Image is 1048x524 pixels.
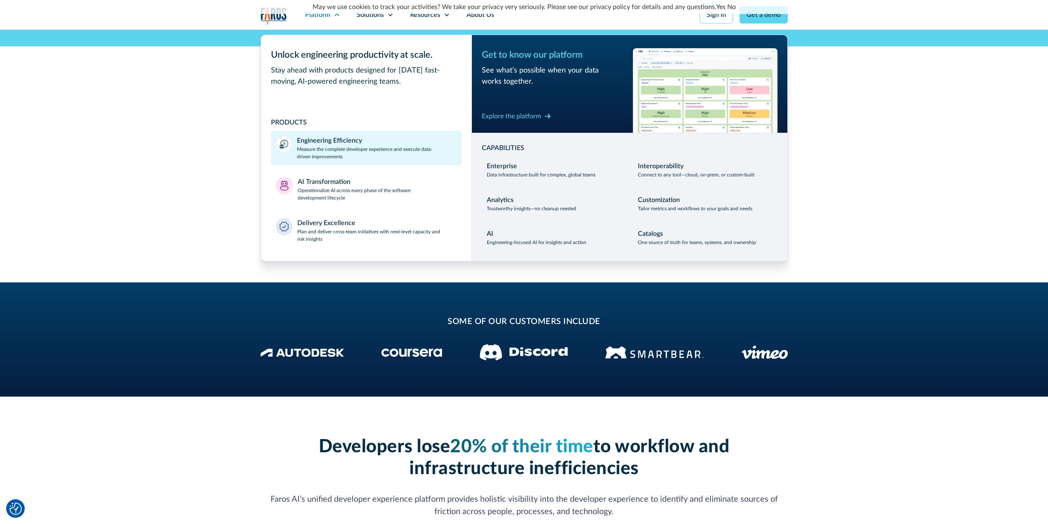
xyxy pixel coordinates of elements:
nav: Platform [261,30,788,261]
p: Faros AI’s unified developer experience platform provides holistic visibility into the developer ... [261,493,788,518]
a: CustomizationTailor metrics and workflows to your goals and needs [633,190,777,217]
div: Delivery Excellence [297,218,355,228]
div: Analytics [487,195,513,205]
span: 20% of their time [450,438,593,456]
p: Measure the complete developer experience and execute data-driven improvements [297,146,457,160]
p: Trustworthy insights—no cleanup needed [487,205,576,212]
p: Tailor metrics and workflows to your goals and needs [638,205,752,212]
p: One source of truth for teams, systems, and ownership [638,239,756,246]
p: Plan and deliver cross-team initiatives with next-level capacity and risk insights [297,228,457,243]
img: Vimeo logo [741,345,788,359]
a: Get a demo [740,6,788,23]
h3: Developers lose to workflow and infrastructure inefficiencies [261,436,788,480]
a: AI TransformationOperationalize AI across every phase of the software development lifecycle [271,172,462,207]
div: AI [487,229,493,239]
div: Unlock engineering productivity at scale. [271,48,462,62]
div: Stay ahead with products designed for [DATE] fast-moving, AI-powered engineering teams. [271,65,462,87]
p: Connect to any tool—cloud, on-prem, or custom-built [638,171,754,179]
img: Coursera Logo [381,348,442,357]
div: Interoperability [638,161,684,171]
a: home [261,7,287,24]
div: Resources [410,10,440,20]
div: Explore the platform [482,111,541,121]
a: EnterpriseData infrastructure built for complex, global teams [482,156,626,183]
img: Autodesk Logo [261,348,344,357]
a: Engineering EfficiencyMeasure the complete developer experience and execute data-driven improvements [271,131,462,165]
div: CAPABILITIES [482,143,777,153]
div: PRODUCTS [271,117,462,127]
div: Customization [638,195,680,205]
a: Explore the platform [482,110,551,123]
h2: some of our customers include [327,315,722,328]
a: No [727,4,736,10]
img: Workflow productivity trends heatmap chart [633,48,777,133]
img: Logo of the analytics and reporting company Faros. [261,7,287,24]
div: Enterprise [487,161,517,171]
a: AnalyticsTrustworthy insights—no cleanup needed [482,190,626,217]
a: CatalogsOne source of truth for teams, systems, and ownership [633,224,777,251]
p: Operationalize AI across every phase of the software development lifecycle [298,187,457,202]
div: Solutions [357,10,384,20]
a: Yes [716,4,726,10]
div: See what’s possible when your data works together. [482,65,626,87]
div: Engineering Efficiency [297,136,362,146]
div: AI Transformation [298,177,350,187]
a: InteroperabilityConnect to any tool—cloud, on-prem, or custom-built [633,156,777,183]
p: Engineering-focused AI for insights and action [487,239,586,246]
div: Platform [305,10,330,20]
div: Catalogs [638,229,663,239]
img: Discord logo [480,344,568,360]
a: Delivery ExcellencePlan and deliver cross-team initiatives with next-level capacity and risk insi... [271,213,462,248]
img: Revisit consent button [9,503,22,515]
p: Data infrastructure built for complex, global teams [487,171,595,179]
button: Cookie Settings [9,503,22,515]
a: Sign in [700,6,733,23]
img: Smartbear Logo [605,345,704,360]
a: AIEngineering-focused AI for insights and action [482,224,626,251]
div: Get to know our platform [482,48,626,62]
